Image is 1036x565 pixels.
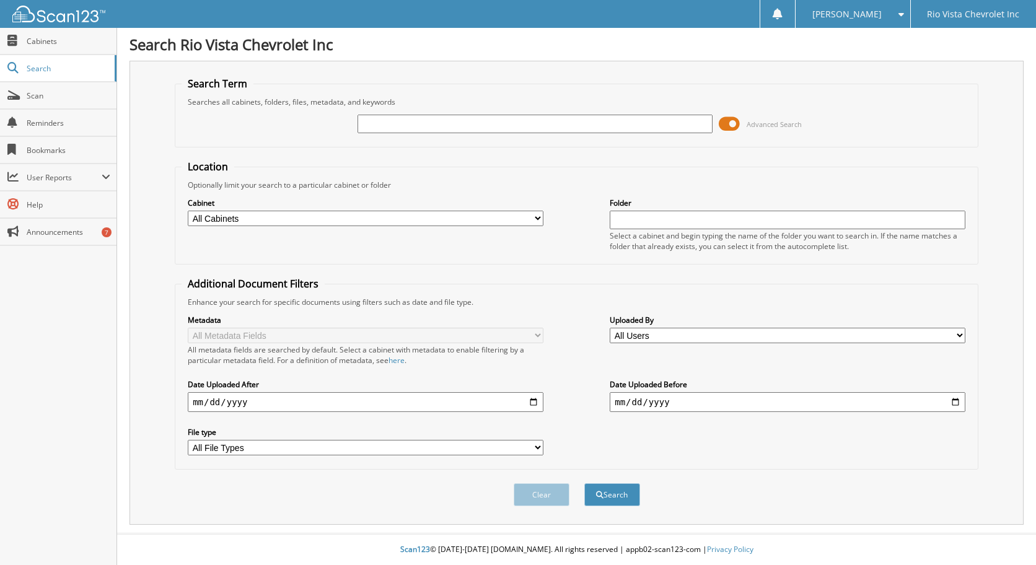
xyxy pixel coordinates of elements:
span: Bookmarks [27,145,110,155]
div: All metadata fields are searched by default. Select a cabinet with metadata to enable filtering b... [188,344,543,366]
span: Scan [27,90,110,101]
legend: Location [182,160,234,173]
input: start [188,392,543,412]
span: [PERSON_NAME] [812,11,882,18]
span: Scan123 [400,544,430,554]
label: Date Uploaded Before [610,379,965,390]
div: Select a cabinet and begin typing the name of the folder you want to search in. If the name match... [610,230,965,252]
div: Enhance your search for specific documents using filters such as date and file type. [182,297,972,307]
legend: Additional Document Filters [182,277,325,291]
button: Search [584,483,640,506]
div: Searches all cabinets, folders, files, metadata, and keywords [182,97,972,107]
label: Cabinet [188,198,543,208]
div: © [DATE]-[DATE] [DOMAIN_NAME]. All rights reserved | appb02-scan123-com | [117,535,1036,565]
label: Date Uploaded After [188,379,543,390]
span: Advanced Search [747,120,802,129]
a: here [388,355,405,366]
div: Optionally limit your search to a particular cabinet or folder [182,180,972,190]
div: 7 [102,227,112,237]
input: end [610,392,965,412]
span: Search [27,63,108,74]
label: Folder [610,198,965,208]
a: Privacy Policy [707,544,753,554]
label: Uploaded By [610,315,965,325]
label: File type [188,427,543,437]
button: Clear [514,483,569,506]
label: Metadata [188,315,543,325]
h1: Search Rio Vista Chevrolet Inc [129,34,1024,55]
span: Announcements [27,227,110,237]
span: Rio Vista Chevrolet Inc [927,11,1019,18]
legend: Search Term [182,77,253,90]
span: User Reports [27,172,102,183]
span: Cabinets [27,36,110,46]
span: Reminders [27,118,110,128]
span: Help [27,199,110,210]
img: scan123-logo-white.svg [12,6,105,22]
